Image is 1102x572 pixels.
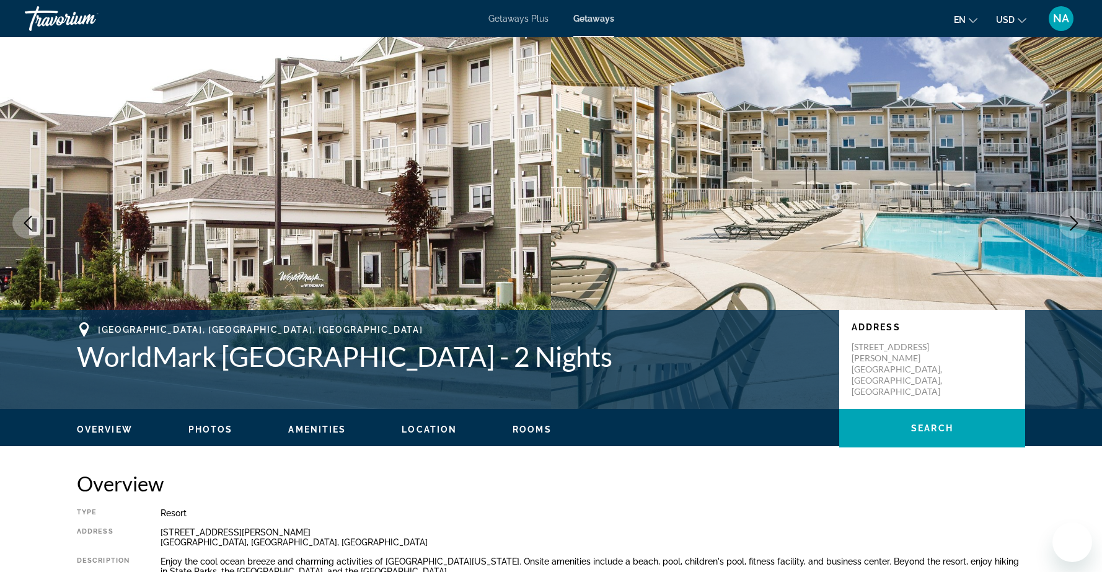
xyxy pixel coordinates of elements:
[954,11,977,29] button: Change language
[1053,12,1069,25] span: NA
[573,14,614,24] a: Getaways
[1045,6,1077,32] button: User Menu
[996,11,1026,29] button: Change currency
[402,424,457,435] button: Location
[488,14,549,24] a: Getaways Plus
[954,15,966,25] span: en
[98,325,423,335] span: [GEOGRAPHIC_DATA], [GEOGRAPHIC_DATA], [GEOGRAPHIC_DATA]
[77,424,133,435] button: Overview
[12,208,43,239] button: Previous image
[402,425,457,434] span: Location
[25,2,149,35] a: Travorium
[77,340,827,372] h1: WorldMark [GEOGRAPHIC_DATA] - 2 Nights
[996,15,1015,25] span: USD
[839,409,1025,447] button: Search
[161,527,1025,547] div: [STREET_ADDRESS][PERSON_NAME] [GEOGRAPHIC_DATA], [GEOGRAPHIC_DATA], [GEOGRAPHIC_DATA]
[911,423,953,433] span: Search
[513,425,552,434] span: Rooms
[1059,208,1090,239] button: Next image
[161,508,1025,518] div: Resort
[77,471,1025,496] h2: Overview
[77,425,133,434] span: Overview
[77,527,130,547] div: Address
[288,424,346,435] button: Amenities
[188,425,233,434] span: Photos
[288,425,346,434] span: Amenities
[77,508,130,518] div: Type
[852,322,1013,332] p: Address
[513,424,552,435] button: Rooms
[188,424,233,435] button: Photos
[1052,522,1092,562] iframe: Button to launch messaging window
[852,341,951,397] p: [STREET_ADDRESS][PERSON_NAME] [GEOGRAPHIC_DATA], [GEOGRAPHIC_DATA], [GEOGRAPHIC_DATA]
